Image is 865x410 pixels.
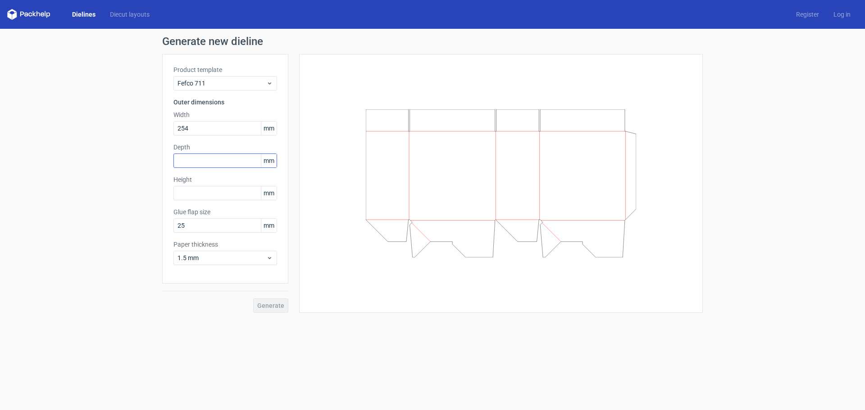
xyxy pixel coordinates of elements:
span: mm [261,154,277,167]
label: Glue flap size [173,207,277,216]
label: Paper thickness [173,240,277,249]
a: Diecut layouts [103,10,157,19]
label: Width [173,110,277,119]
span: mm [261,122,277,135]
span: mm [261,219,277,232]
a: Log in [826,10,858,19]
span: mm [261,186,277,200]
span: 1.5 mm [178,253,266,262]
h1: Generate new dieline [162,36,703,47]
span: Fefco 711 [178,79,266,88]
a: Register [789,10,826,19]
label: Product template [173,65,277,74]
h3: Outer dimensions [173,98,277,107]
label: Depth [173,143,277,152]
label: Height [173,175,277,184]
a: Dielines [65,10,103,19]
